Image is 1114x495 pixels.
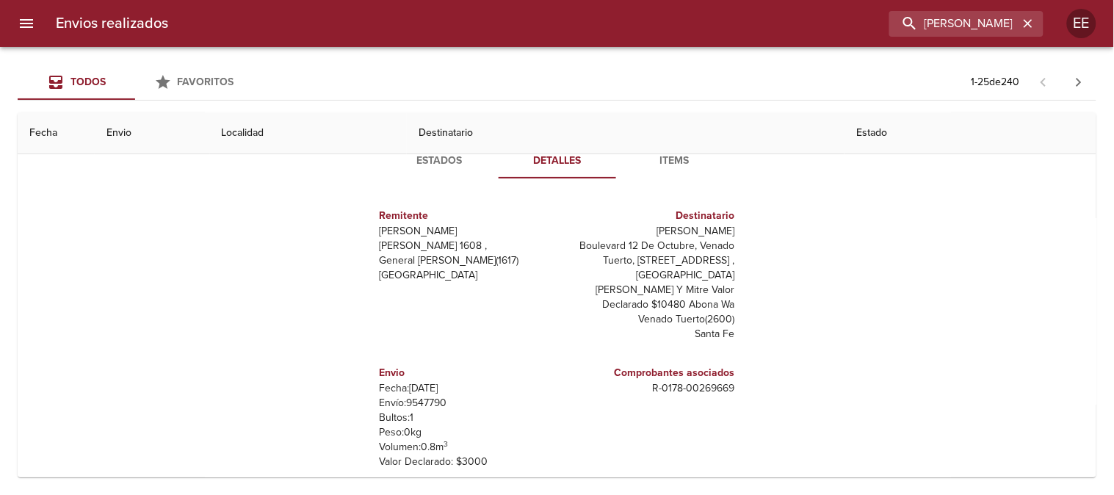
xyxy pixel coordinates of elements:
p: General [PERSON_NAME] ( 1617 ) [380,253,551,268]
th: Destinatario [407,112,844,154]
span: Detalles [507,152,607,170]
h6: Envios realizados [56,12,168,35]
p: [PERSON_NAME] [380,224,551,239]
input: buscar [889,11,1019,37]
p: R - 0178 - 00269669 [563,381,735,396]
span: Todos [70,76,106,88]
span: Items [625,152,725,170]
div: EE [1067,9,1096,38]
p: [PERSON_NAME] 1608 , [380,239,551,253]
p: Valor Declarado: $ 3000 [380,455,551,469]
p: Volumen: 0.8 m [380,440,551,455]
span: Pagina anterior [1026,74,1061,89]
p: [GEOGRAPHIC_DATA] [380,268,551,283]
p: Envío: 9547790 [380,396,551,411]
th: Envio [95,112,210,154]
p: Bultos: 1 [380,411,551,425]
th: Localidad [210,112,408,154]
th: Estado [844,112,1096,154]
div: Tabs detalle de guia [381,143,734,178]
p: Santa Fe [563,327,735,342]
p: Venado Tuerto ( 2600 ) [563,312,735,327]
h6: Comprobantes asociados [563,365,735,381]
p: Boulevard 12 De Octubre, Venado Tuerto, [STREET_ADDRESS] , [GEOGRAPHIC_DATA][PERSON_NAME] Y Mitre... [563,239,735,312]
h6: Envio [380,365,551,381]
p: Peso: 0 kg [380,425,551,440]
span: Estados [390,152,490,170]
p: Fecha: [DATE] [380,381,551,396]
h6: Remitente [380,208,551,224]
p: 1 - 25 de 240 [972,75,1020,90]
span: Favoritos [178,76,234,88]
div: Tabs Envios [18,65,253,100]
sup: 3 [444,439,449,449]
h6: Destinatario [563,208,735,224]
p: [PERSON_NAME] [563,224,735,239]
button: menu [9,6,44,41]
th: Fecha [18,112,95,154]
